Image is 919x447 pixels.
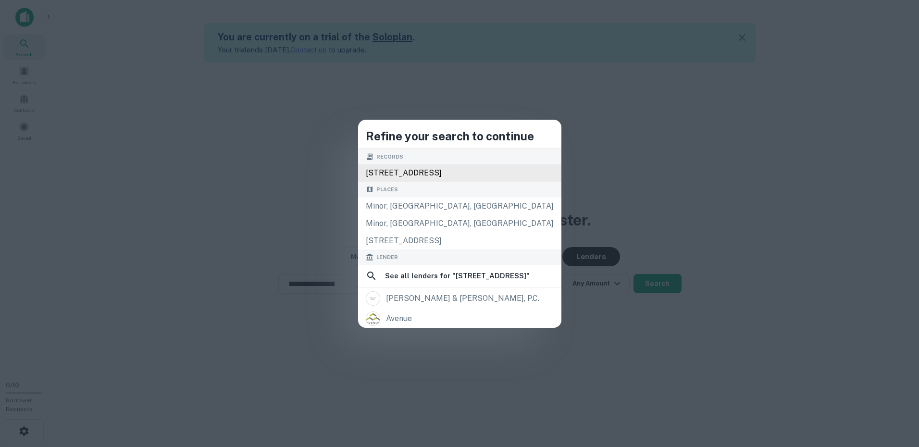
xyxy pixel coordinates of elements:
[366,312,380,325] img: picture
[358,215,561,232] div: Minor, [GEOGRAPHIC_DATA], [GEOGRAPHIC_DATA]
[358,164,561,182] div: [STREET_ADDRESS]
[386,291,539,306] div: [PERSON_NAME] & [PERSON_NAME], p.c.
[376,153,403,161] span: Records
[386,311,412,326] div: avenue
[358,288,561,309] a: [PERSON_NAME] & [PERSON_NAME], p.c.
[366,127,554,145] h4: Refine your search to continue
[358,198,561,215] div: Minor, [GEOGRAPHIC_DATA], [GEOGRAPHIC_DATA]
[871,339,919,385] iframe: Chat Widget
[376,186,398,194] span: Places
[358,232,561,249] div: [STREET_ADDRESS]
[385,270,530,282] h6: See all lenders for " [STREET_ADDRESS] "
[358,309,561,329] a: avenue
[376,253,398,261] span: Lender
[366,292,380,305] img: picture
